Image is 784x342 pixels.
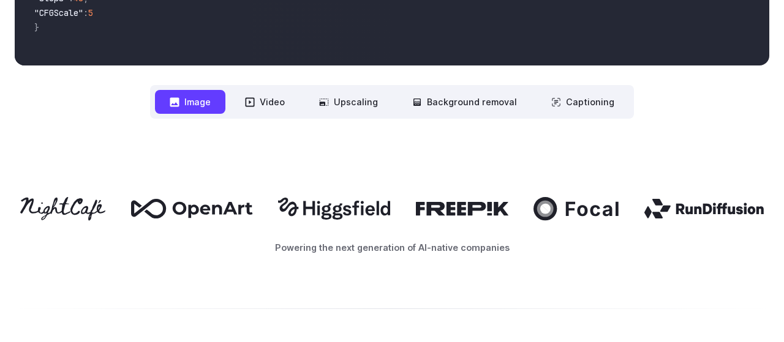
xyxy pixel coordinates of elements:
p: Powering the next generation of AI-native companies [15,240,769,255]
button: Upscaling [304,90,393,114]
button: Video [230,90,300,114]
span: : [83,7,88,18]
span: "CFGScale" [34,7,83,18]
button: Background removal [398,90,532,114]
button: Image [155,90,225,114]
span: 5 [88,7,93,18]
span: } [34,22,39,33]
button: Captioning [537,90,629,114]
